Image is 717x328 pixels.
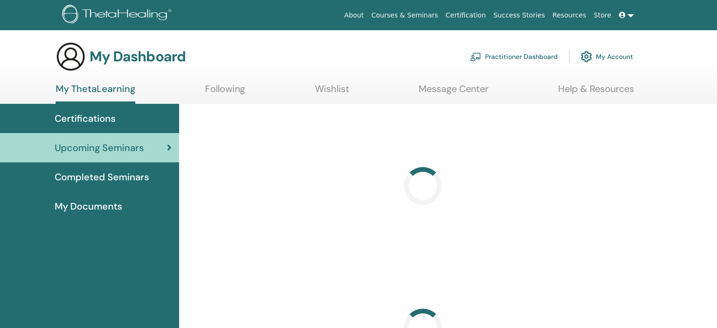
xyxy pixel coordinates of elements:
span: Upcoming Seminars [55,141,144,155]
a: Certification [442,7,489,24]
a: Help & Resources [558,83,634,101]
span: My Documents [55,199,122,213]
img: cog.svg [581,49,592,65]
a: My ThetaLearning [56,83,135,104]
a: Wishlist [315,83,349,101]
a: Success Stories [490,7,549,24]
h3: My Dashboard [90,48,186,65]
img: generic-user-icon.jpg [56,42,86,72]
img: chalkboard-teacher.svg [470,52,481,61]
a: Store [590,7,615,24]
a: Practitioner Dashboard [470,46,558,67]
a: My Account [581,46,633,67]
span: Completed Seminars [55,170,149,184]
span: Certifications [55,111,115,126]
a: Courses & Seminars [368,7,442,24]
a: Resources [549,7,590,24]
a: Message Center [419,83,488,101]
a: About [340,7,367,24]
a: Following [205,83,245,101]
img: logo.png [62,5,175,26]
